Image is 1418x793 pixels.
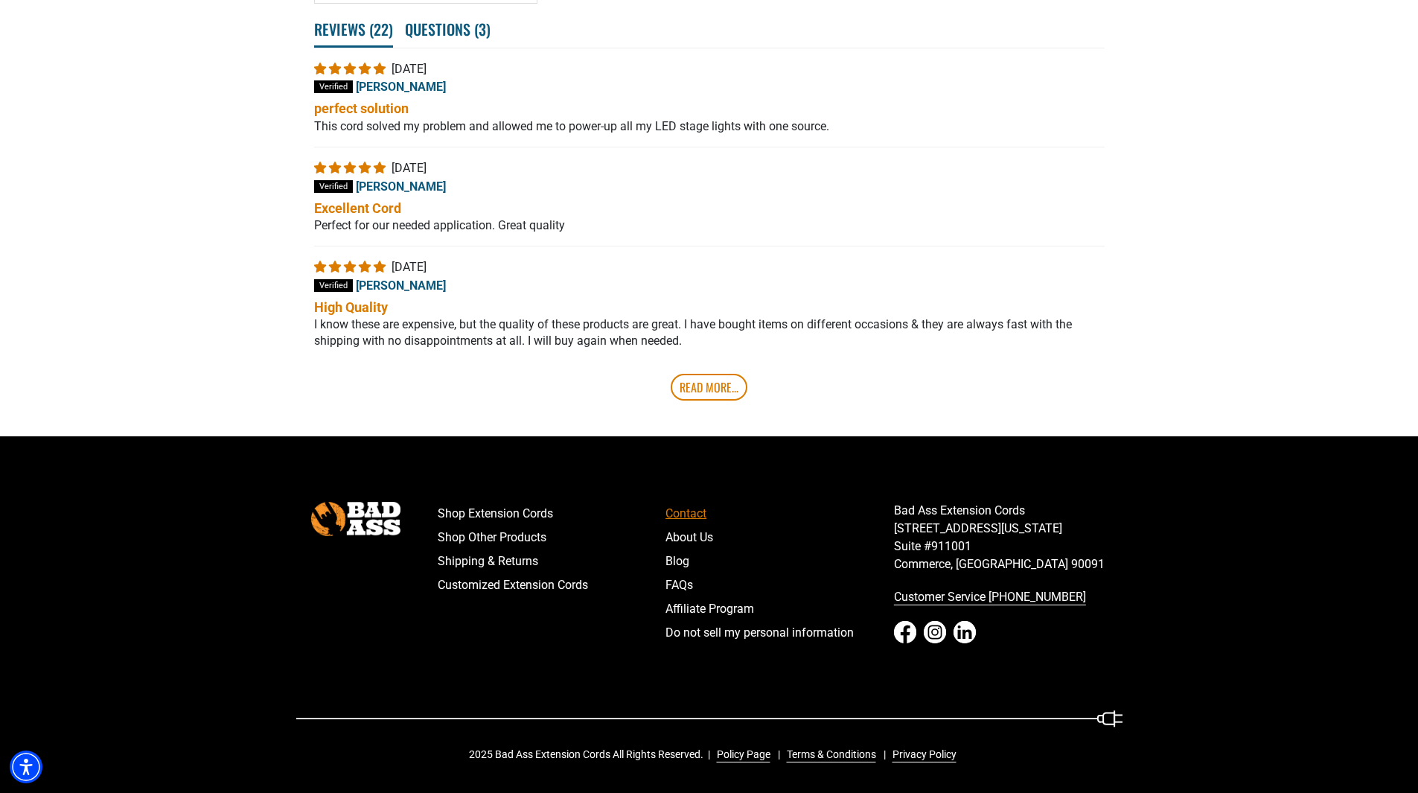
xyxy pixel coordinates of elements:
[711,747,770,762] a: Policy Page
[781,747,876,762] a: Terms & Conditions
[314,99,1105,118] b: perfect solution
[356,179,446,193] span: [PERSON_NAME]
[10,751,42,783] div: Accessibility Menu
[665,597,894,621] a: Affiliate Program
[479,18,486,40] span: 3
[671,374,747,401] a: Read More...
[405,13,491,45] span: Questions ( )
[314,316,1105,350] p: I know these are expensive, but the quality of these products are great. I have bought items on d...
[314,298,1105,316] b: High Quality
[924,621,946,643] a: Instagram - open in a new tab
[438,502,666,526] a: Shop Extension Cords
[314,62,389,76] span: 5 star review
[314,217,1105,234] p: Perfect for our needed application. Great quality
[438,550,666,573] a: Shipping & Returns
[314,260,389,274] span: 5 star review
[314,161,389,175] span: 5 star review
[356,80,446,94] span: [PERSON_NAME]
[356,278,446,292] span: [PERSON_NAME]
[374,18,389,40] span: 22
[665,621,894,645] a: Do not sell my personal information
[392,260,427,274] span: [DATE]
[954,621,976,643] a: LinkedIn - open in a new tab
[469,747,967,762] div: 2025 Bad Ass Extension Cords All Rights Reserved.
[314,118,1105,135] p: This cord solved my problem and allowed me to power-up all my LED stage lights with one source.
[314,13,393,48] span: Reviews ( )
[665,502,894,526] a: Contact
[314,199,1105,217] b: Excellent Cord
[665,550,894,573] a: Blog
[887,747,956,762] a: Privacy Policy
[438,573,666,597] a: Customized Extension Cords
[894,621,916,643] a: Facebook - open in a new tab
[894,585,1122,609] a: call 833-674-1699
[894,502,1122,573] p: Bad Ass Extension Cords [STREET_ADDRESS][US_STATE] Suite #911001 Commerce, [GEOGRAPHIC_DATA] 90091
[665,573,894,597] a: FAQs
[392,161,427,175] span: [DATE]
[392,62,427,76] span: [DATE]
[311,502,400,535] img: Bad Ass Extension Cords
[665,526,894,550] a: About Us
[438,526,666,550] a: Shop Other Products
